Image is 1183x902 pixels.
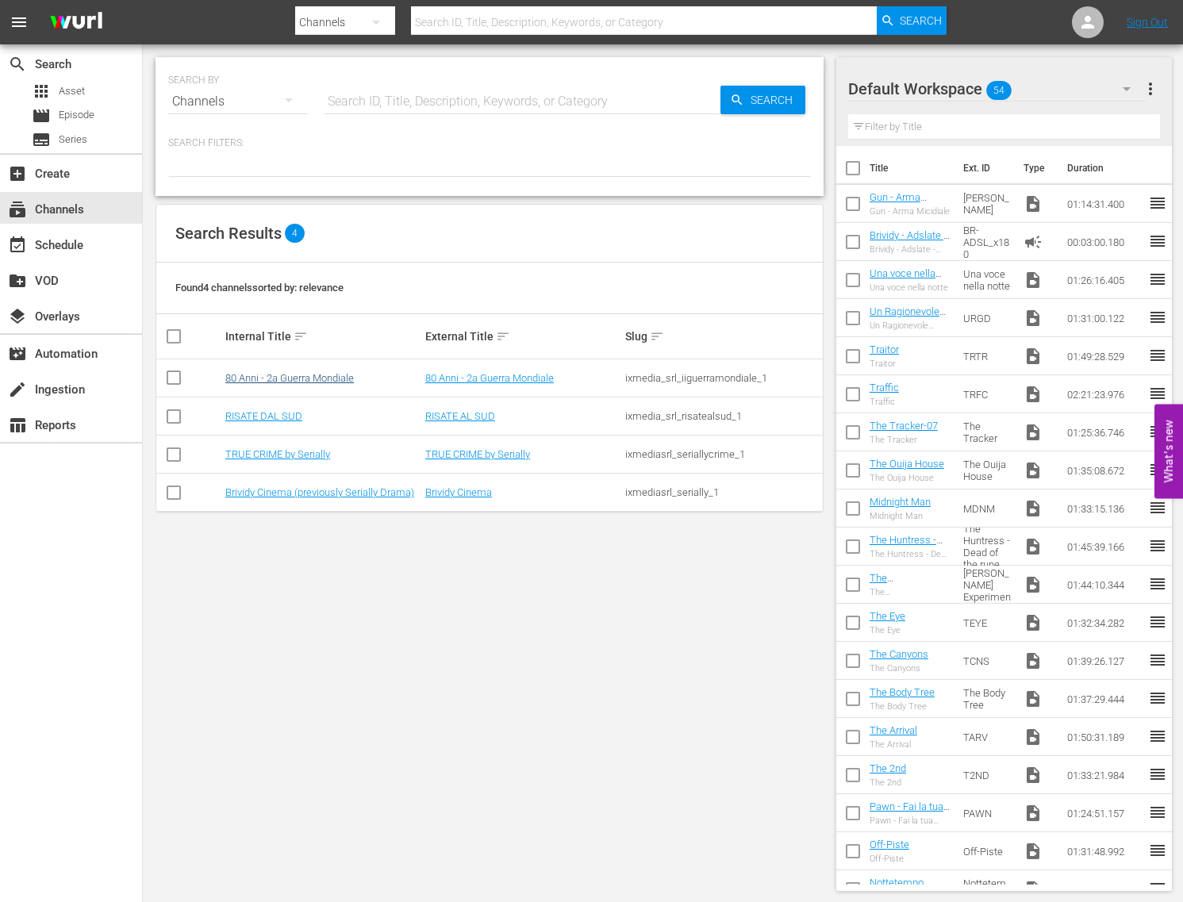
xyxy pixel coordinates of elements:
td: 01:44:10.344 [1061,566,1148,604]
span: Video [1024,689,1043,708]
span: Video [1024,727,1043,747]
a: Un Ragionevole Dubbio [870,305,946,329]
span: Search Results [175,224,282,243]
span: reorder [1148,727,1167,746]
div: ixmedia_srl_iiguerramondiale_1 [625,372,820,384]
td: The Tracker [957,413,1018,451]
th: Title [870,146,954,190]
div: Midnight Man [870,511,931,521]
td: The [PERSON_NAME] Experiment [957,566,1018,604]
span: reorder [1148,689,1167,708]
span: Video [1024,766,1043,785]
span: Asset [32,82,51,101]
span: Video [1024,537,1043,556]
td: TARV [957,718,1018,756]
div: Channels [168,79,308,124]
span: Episode [32,106,51,125]
span: Video [1024,651,1043,670]
td: BR-ADSL_x180 [957,223,1018,261]
div: Off-Piste [870,854,909,864]
span: reorder [1148,384,1167,403]
td: MDNM [957,489,1018,528]
div: The Tracker [870,435,938,445]
td: The Body Tree [957,680,1018,718]
a: Midnight Man [870,496,931,508]
a: The Canyons [870,648,928,660]
span: Video [1024,271,1043,290]
td: 01:26:16.405 [1061,261,1148,299]
td: TRTR [957,337,1018,375]
button: Open Feedback Widget [1154,404,1183,498]
span: Overlays [8,307,27,326]
span: Video [1024,804,1043,823]
a: TRUE CRIME by Serially [425,448,530,460]
div: Traitor [870,359,899,369]
div: The Canyons [870,663,928,674]
button: Search [877,6,947,35]
span: reorder [1148,651,1167,670]
span: reorder [1148,612,1167,631]
td: T2ND [957,756,1018,794]
span: Video [1024,423,1043,442]
span: reorder [1148,574,1167,593]
span: sort [496,329,510,344]
a: RISATE DAL SUD [225,410,302,422]
button: more_vert [1141,70,1160,108]
a: Sign Out [1127,16,1168,29]
span: reorder [1148,346,1167,365]
span: Series [59,132,87,148]
div: The 2nd [870,777,906,788]
span: Automation [8,344,27,363]
a: Brividy - Adslate - 015s [870,229,950,253]
span: Video [1024,499,1043,518]
th: Ext. ID [954,146,1015,190]
td: 01:33:15.136 [1061,489,1148,528]
td: 01:45:39.166 [1061,528,1148,566]
td: 01:39:26.127 [1061,642,1148,680]
td: 01:50:31.189 [1061,718,1148,756]
span: sort [650,329,664,344]
th: Type [1014,146,1058,190]
td: TEYE [957,604,1018,642]
span: reorder [1148,536,1167,555]
td: 01:49:28.529 [1061,337,1148,375]
td: 01:31:48.992 [1061,832,1148,870]
div: Un Ragionevole Dubbio [870,320,951,331]
td: 00:03:00.180 [1061,223,1148,261]
span: reorder [1148,460,1167,479]
span: reorder [1148,422,1167,441]
span: Search [744,86,805,114]
span: reorder [1148,308,1167,327]
a: Traitor [870,344,899,355]
a: TRUE CRIME by Serially [225,448,330,460]
a: Off-Piste [870,839,909,850]
a: The 2nd [870,762,906,774]
span: reorder [1148,232,1167,251]
div: External Title [425,327,620,346]
span: Channels [8,200,27,219]
td: Off-Piste [957,832,1018,870]
span: Ingestion [8,380,27,399]
a: Gun - Arma Micidiale [870,191,927,215]
span: Video [1024,309,1043,328]
span: menu [10,13,29,32]
td: TCNS [957,642,1018,680]
td: [PERSON_NAME] [957,185,1018,223]
a: The Ouija House [870,458,944,470]
span: Schedule [8,236,27,255]
td: 01:25:36.746 [1061,413,1148,451]
div: Gun - Arma Micidiale [870,206,951,217]
div: The Ouija House [870,473,944,483]
div: Brividy - Adslate - 180s [870,244,951,255]
a: 80 Anni - 2a Guerra Mondiale [425,372,554,384]
a: Brividy Cinema [425,486,492,498]
span: reorder [1148,879,1167,898]
div: The Arrival [870,739,917,750]
span: Video [1024,842,1043,861]
a: The Body Tree [870,686,935,698]
div: Una voce nella notte [870,282,951,293]
td: 02:21:23.976 [1061,375,1148,413]
div: Default Workspace [848,67,1147,111]
span: Search [8,55,27,74]
span: Video [1024,194,1043,213]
